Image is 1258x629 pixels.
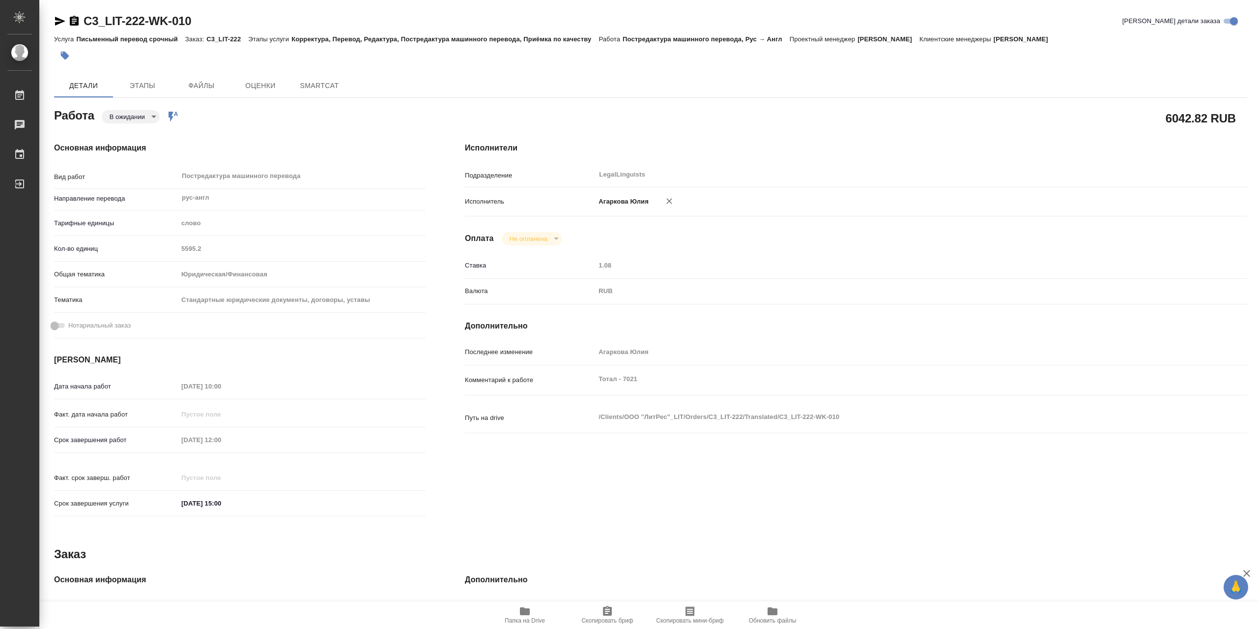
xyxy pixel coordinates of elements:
h4: Оплата [465,233,494,244]
p: Комментарий к работе [465,375,595,385]
span: Папка на Drive [505,617,545,624]
h4: [PERSON_NAME] [54,354,426,366]
input: Пустое поле [178,471,264,485]
p: Срок завершения услуги [54,499,178,509]
button: В ожидании [107,113,148,121]
button: Не оплачена [507,235,550,243]
button: Добавить тэг [54,45,76,66]
p: Валюта [465,286,595,296]
button: 🙏 [1224,575,1248,599]
p: Постредактура машинного перевода, Рус → Англ [623,35,790,43]
input: Пустое поле [178,407,264,421]
p: Корректура, Перевод, Редактура, Постредактура машинного перевода, Приёмка по качеству [291,35,599,43]
p: Факт. срок заверш. работ [54,473,178,483]
span: Скопировать бриф [581,617,633,624]
p: Проектный менеджер [790,35,858,43]
h2: Работа [54,106,94,123]
p: [PERSON_NAME] [994,35,1056,43]
h2: 6042.82 RUB [1166,110,1236,126]
button: Обновить файлы [731,601,814,629]
span: Обновить файлы [749,617,797,624]
button: Скопировать бриф [566,601,649,629]
input: ✎ Введи что-нибудь [178,496,264,510]
input: Пустое поле [595,258,1182,272]
p: Этапы услуги [248,35,291,43]
p: Письменный перевод срочный [76,35,185,43]
p: Ставка [465,261,595,270]
p: Дата начала работ [54,382,178,391]
button: Скопировать ссылку [68,15,80,27]
p: Подразделение [465,171,595,180]
div: В ожидании [502,232,562,245]
textarea: Тотал - 7021 [595,371,1182,388]
p: Кол-во единиц [54,244,178,254]
p: Клиентские менеджеры [919,35,994,43]
a: C3_LIT-222-WK-010 [84,14,191,28]
div: В ожидании [102,110,160,123]
p: Направление перевода [54,194,178,204]
p: Общая тематика [54,270,178,279]
p: Услуга [54,35,76,43]
span: Оценки [237,80,284,92]
button: Удалить исполнителя [658,190,680,212]
input: Пустое поле [595,599,1182,613]
button: Скопировать ссылку для ЯМессенджера [54,15,66,27]
span: 🙏 [1228,577,1244,598]
span: [PERSON_NAME] детали заказа [1122,16,1220,26]
input: Пустое поле [178,241,426,256]
button: Скопировать мини-бриф [649,601,731,629]
h4: Основная информация [54,142,426,154]
h4: Дополнительно [465,320,1247,332]
textarea: /Clients/ООО "ЛитРес"_LIT/Orders/C3_LIT-222/Translated/C3_LIT-222-WK-010 [595,409,1182,425]
div: Стандартные юридические документы, договоры, уставы [178,292,426,308]
h2: Заказ [54,546,86,562]
p: Последнее изменение [465,347,595,357]
span: Файлы [178,80,225,92]
input: Пустое поле [178,379,264,393]
input: Пустое поле [178,433,264,447]
button: Папка на Drive [484,601,566,629]
h4: Основная информация [54,574,426,586]
h4: Дополнительно [465,574,1247,586]
span: Скопировать мини-бриф [656,617,723,624]
span: Детали [60,80,107,92]
div: RUB [595,283,1182,300]
input: Пустое поле [178,599,426,613]
input: Пустое поле [595,345,1182,359]
p: Агаркова Юлия [595,197,649,207]
p: Срок завершения работ [54,435,178,445]
div: Юридическая/Финансовая [178,266,426,283]
p: Исполнитель [465,197,595,207]
p: Тематика [54,295,178,305]
div: слово [178,215,426,232]
p: C3_LIT-222 [206,35,248,43]
p: Вид работ [54,172,178,182]
p: Заказ: [185,35,206,43]
p: Работа [599,35,623,43]
p: [PERSON_NAME] [858,35,919,43]
span: Нотариальный заказ [68,321,131,330]
p: Путь на drive [465,413,595,423]
span: Этапы [119,80,166,92]
p: Тарифные единицы [54,218,178,228]
h4: Исполнители [465,142,1247,154]
p: Факт. дата начала работ [54,410,178,419]
span: SmartCat [296,80,343,92]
